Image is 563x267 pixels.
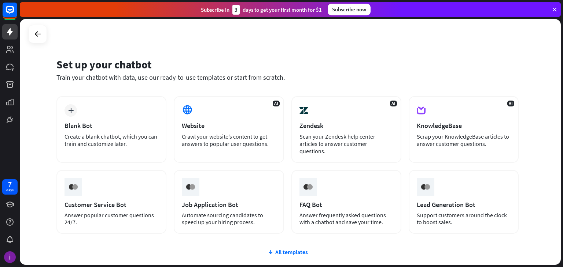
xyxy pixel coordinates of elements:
[232,5,240,15] div: 3
[6,188,14,193] div: days
[2,179,18,195] a: 7 days
[201,5,322,15] div: Subscribe in days to get your first month for $1
[8,181,12,188] div: 7
[328,4,371,15] div: Subscribe now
